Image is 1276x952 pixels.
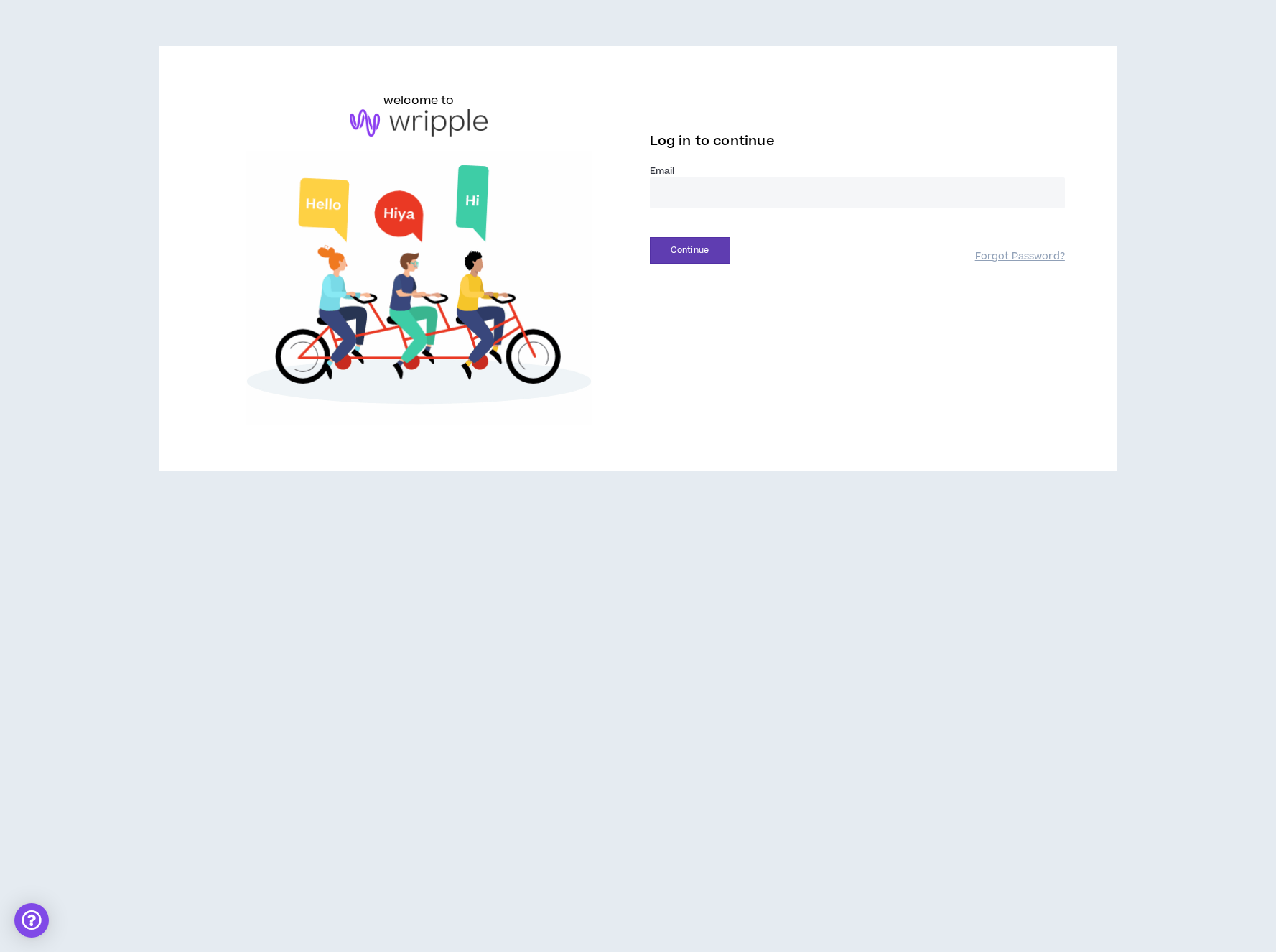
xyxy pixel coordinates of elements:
[350,109,488,137] img: logo-brand.png
[650,165,1065,177] label: Email
[211,151,626,425] img: Welcome to Wripple
[975,250,1065,264] a: Forgot Password?
[650,132,775,150] span: Log in to continue
[383,92,455,109] h6: welcome to
[14,903,49,938] div: Open Intercom Messenger
[650,237,730,264] button: Continue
